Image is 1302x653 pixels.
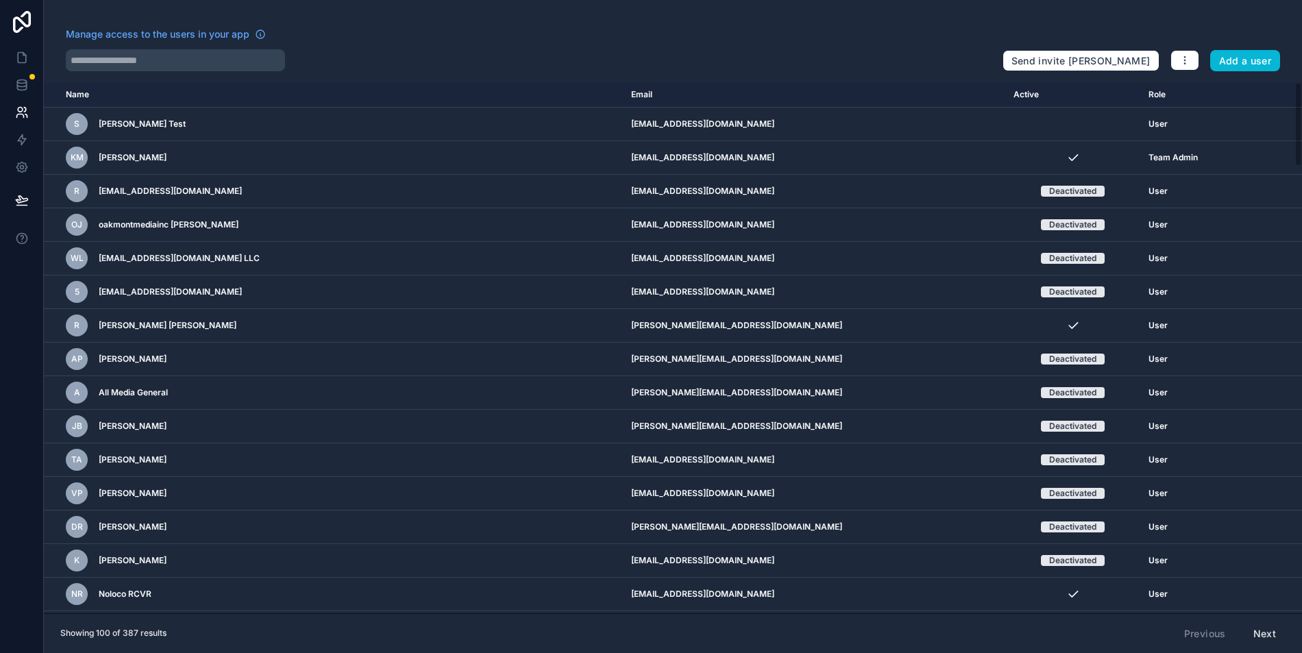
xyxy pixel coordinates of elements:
[74,387,80,398] span: A
[1149,219,1168,230] span: User
[74,119,79,130] span: S
[99,421,167,432] span: [PERSON_NAME]
[1049,253,1096,264] div: Deactivated
[623,578,1006,611] td: [EMAIL_ADDRESS][DOMAIN_NAME]
[1005,82,1140,108] th: Active
[74,555,79,566] span: K
[623,208,1006,242] td: [EMAIL_ADDRESS][DOMAIN_NAME]
[1149,589,1168,600] span: User
[71,253,84,264] span: WL
[623,611,1006,645] td: [EMAIL_ADDRESS][DOMAIN_NAME]
[623,477,1006,510] td: [EMAIL_ADDRESS][DOMAIN_NAME]
[1049,354,1096,365] div: Deactivated
[1149,186,1168,197] span: User
[44,82,1302,613] div: scrollable content
[623,343,1006,376] td: [PERSON_NAME][EMAIL_ADDRESS][DOMAIN_NAME]
[1049,488,1096,499] div: Deactivated
[72,421,82,432] span: JB
[623,376,1006,410] td: [PERSON_NAME][EMAIL_ADDRESS][DOMAIN_NAME]
[1149,286,1168,297] span: User
[71,488,83,499] span: VP
[1149,421,1168,432] span: User
[623,141,1006,175] td: [EMAIL_ADDRESS][DOMAIN_NAME]
[1149,152,1198,163] span: Team Admin
[75,286,79,297] span: 5
[1049,521,1096,532] div: Deactivated
[1149,320,1168,331] span: User
[99,521,167,532] span: [PERSON_NAME]
[623,309,1006,343] td: [PERSON_NAME][EMAIL_ADDRESS][DOMAIN_NAME]
[1149,555,1168,566] span: User
[1149,253,1168,264] span: User
[1244,622,1286,645] button: Next
[623,410,1006,443] td: [PERSON_NAME][EMAIL_ADDRESS][DOMAIN_NAME]
[1049,219,1096,230] div: Deactivated
[99,555,167,566] span: [PERSON_NAME]
[1149,454,1168,465] span: User
[623,544,1006,578] td: [EMAIL_ADDRESS][DOMAIN_NAME]
[1003,50,1159,72] button: Send invite [PERSON_NAME]
[71,219,82,230] span: oJ
[99,320,236,331] span: [PERSON_NAME] [PERSON_NAME]
[623,443,1006,477] td: [EMAIL_ADDRESS][DOMAIN_NAME]
[623,108,1006,141] td: [EMAIL_ADDRESS][DOMAIN_NAME]
[99,253,260,264] span: [EMAIL_ADDRESS][DOMAIN_NAME] LLC
[1140,82,1251,108] th: Role
[99,488,167,499] span: [PERSON_NAME]
[623,175,1006,208] td: [EMAIL_ADDRESS][DOMAIN_NAME]
[1049,286,1096,297] div: Deactivated
[1049,421,1096,432] div: Deactivated
[623,242,1006,275] td: [EMAIL_ADDRESS][DOMAIN_NAME]
[1049,186,1096,197] div: Deactivated
[1149,119,1168,130] span: User
[71,354,83,365] span: AP
[99,186,242,197] span: [EMAIL_ADDRESS][DOMAIN_NAME]
[623,275,1006,309] td: [EMAIL_ADDRESS][DOMAIN_NAME]
[1210,50,1281,72] button: Add a user
[74,320,79,331] span: R
[66,27,249,41] span: Manage access to the users in your app
[99,152,167,163] span: [PERSON_NAME]
[71,589,83,600] span: NR
[74,186,79,197] span: r
[71,454,82,465] span: TA
[99,454,167,465] span: [PERSON_NAME]
[1049,454,1096,465] div: Deactivated
[623,510,1006,544] td: [PERSON_NAME][EMAIL_ADDRESS][DOMAIN_NAME]
[99,286,242,297] span: [EMAIL_ADDRESS][DOMAIN_NAME]
[99,589,151,600] span: Noloco RCVR
[1049,555,1096,566] div: Deactivated
[71,152,84,163] span: KM
[1149,488,1168,499] span: User
[1149,521,1168,532] span: User
[60,628,167,639] span: Showing 100 of 387 results
[99,387,168,398] span: All Media General
[66,27,266,41] a: Manage access to the users in your app
[1149,387,1168,398] span: User
[1049,387,1096,398] div: Deactivated
[99,354,167,365] span: [PERSON_NAME]
[1149,354,1168,365] span: User
[44,82,623,108] th: Name
[99,119,186,130] span: [PERSON_NAME] Test
[71,521,83,532] span: DR
[623,82,1006,108] th: Email
[99,219,238,230] span: oakmontmediainc [PERSON_NAME]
